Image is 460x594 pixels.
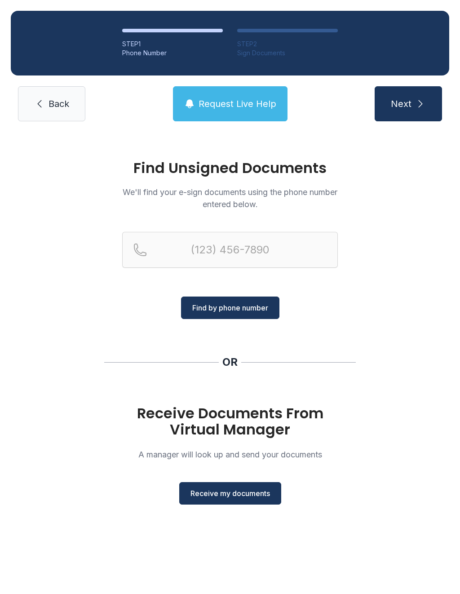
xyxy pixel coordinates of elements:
span: Request Live Help [199,98,276,110]
span: Back [49,98,69,110]
p: A manager will look up and send your documents [122,448,338,461]
input: Reservation phone number [122,232,338,268]
div: Sign Documents [237,49,338,58]
span: Receive my documents [190,488,270,499]
span: Next [391,98,411,110]
div: OR [222,355,238,369]
div: STEP 1 [122,40,223,49]
p: We'll find your e-sign documents using the phone number entered below. [122,186,338,210]
span: Find by phone number [192,302,268,313]
div: STEP 2 [237,40,338,49]
div: Phone Number [122,49,223,58]
h1: Find Unsigned Documents [122,161,338,175]
h1: Receive Documents From Virtual Manager [122,405,338,438]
